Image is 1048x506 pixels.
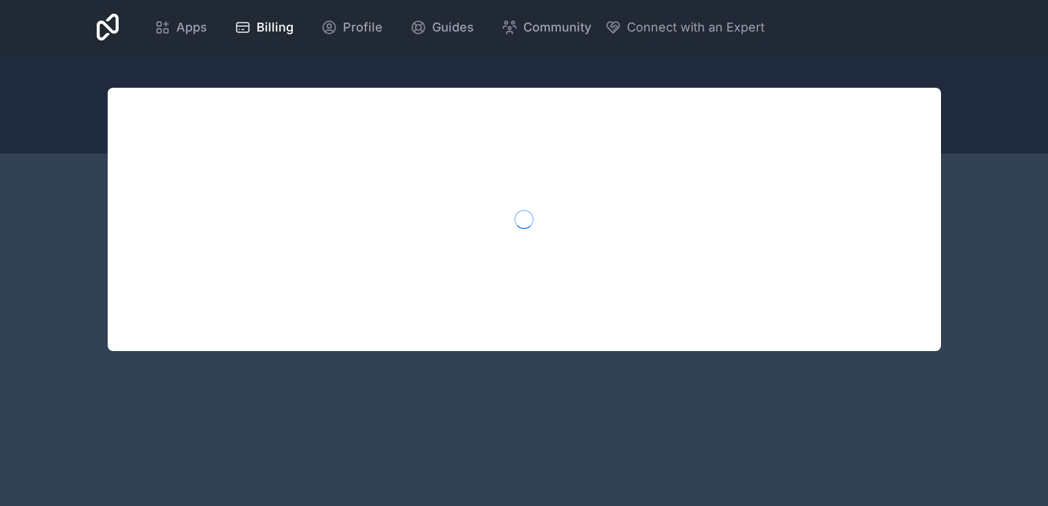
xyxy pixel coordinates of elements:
[224,12,305,43] a: Billing
[257,18,294,37] span: Billing
[343,18,383,37] span: Profile
[310,12,394,43] a: Profile
[523,18,591,37] span: Community
[432,18,474,37] span: Guides
[399,12,485,43] a: Guides
[143,12,218,43] a: Apps
[176,18,207,37] span: Apps
[490,12,602,43] a: Community
[627,18,765,37] span: Connect with an Expert
[605,18,765,37] button: Connect with an Expert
